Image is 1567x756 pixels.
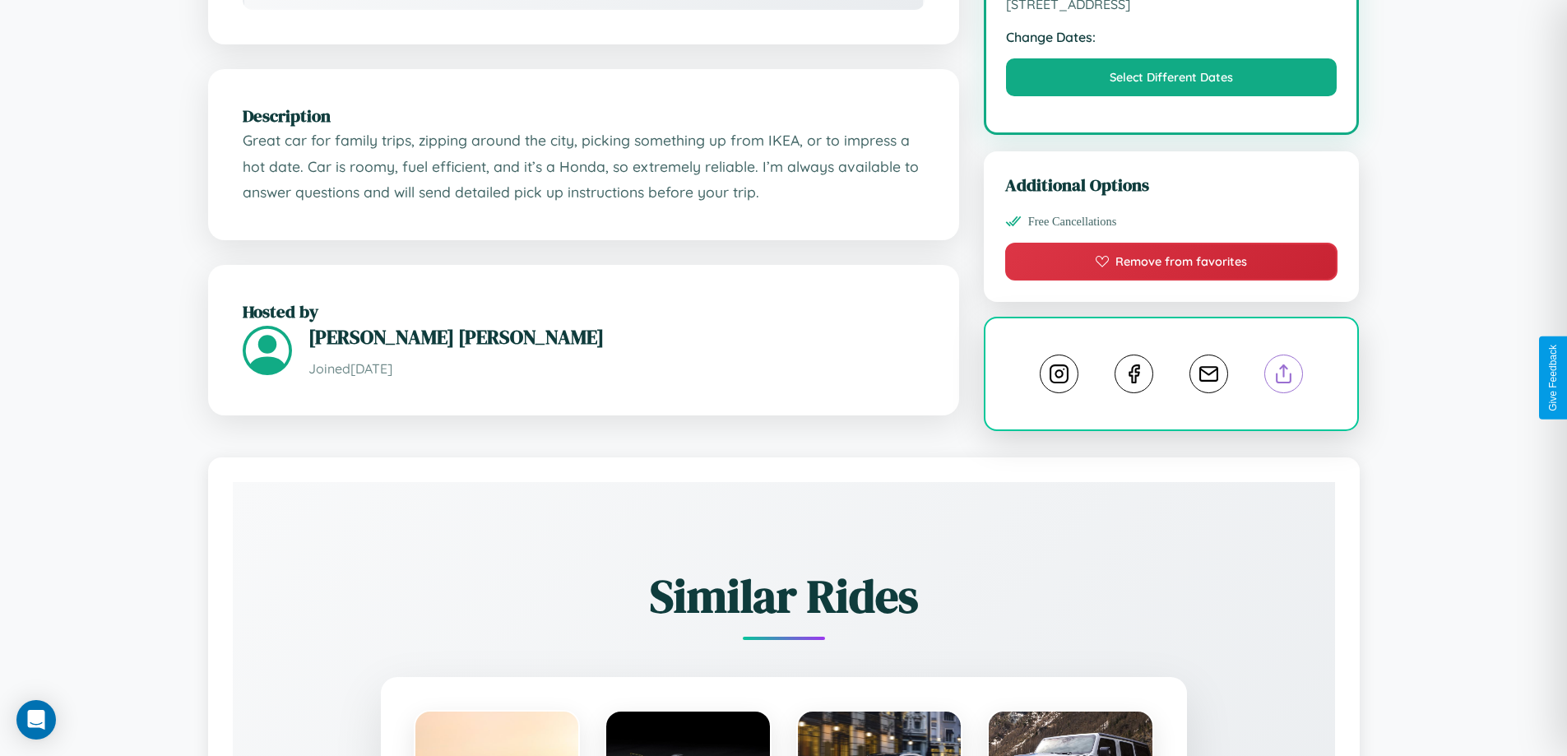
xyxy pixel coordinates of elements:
h2: Description [243,104,925,128]
h3: Additional Options [1005,173,1338,197]
button: Select Different Dates [1006,58,1338,96]
button: Remove from favorites [1005,243,1338,281]
p: Great car for family trips, zipping around the city, picking something up from IKEA, or to impres... [243,128,925,206]
span: Free Cancellations [1028,215,1117,229]
div: Give Feedback [1547,345,1559,411]
p: Joined [DATE] [308,357,925,381]
h3: [PERSON_NAME] [PERSON_NAME] [308,323,925,350]
strong: Change Dates: [1006,29,1338,45]
h2: Hosted by [243,299,925,323]
div: Open Intercom Messenger [16,700,56,740]
h2: Similar Rides [290,564,1277,628]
